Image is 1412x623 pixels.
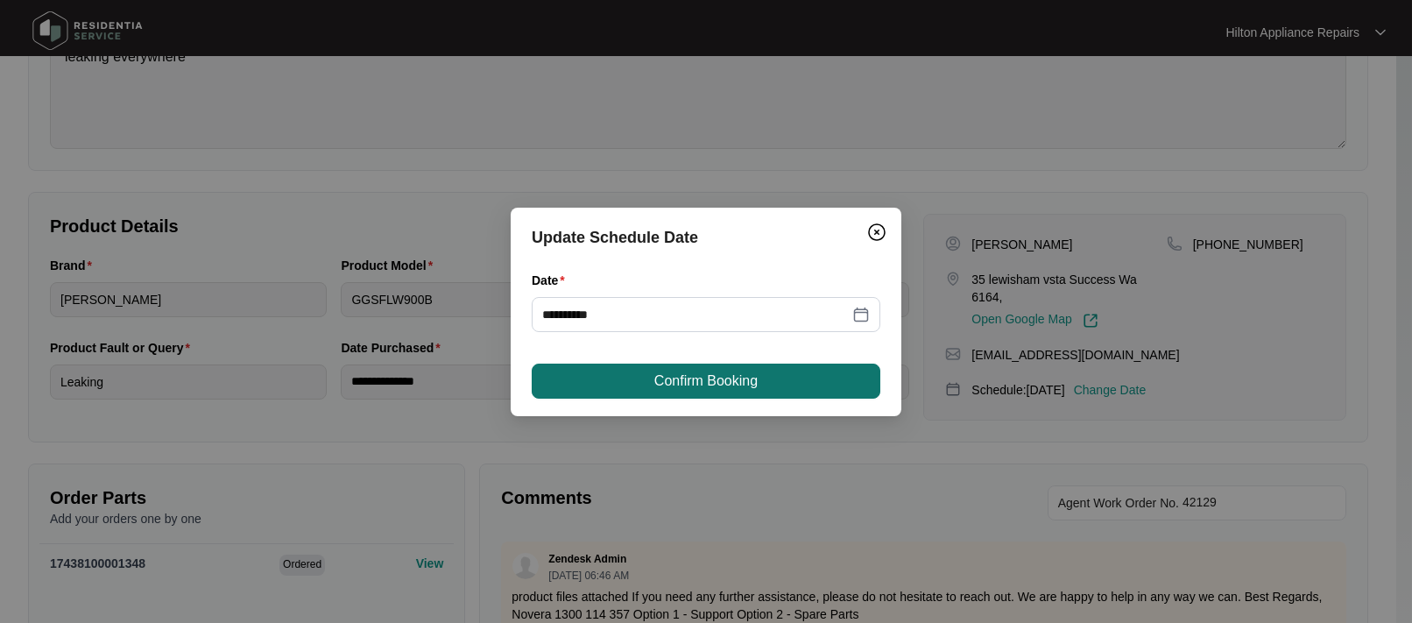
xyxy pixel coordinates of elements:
button: Confirm Booking [532,364,880,399]
button: Close [863,218,891,246]
label: Date [532,272,572,289]
img: closeCircle [866,222,887,243]
input: Date [542,305,849,324]
div: Update Schedule Date [532,225,880,250]
span: Confirm Booking [654,371,758,392]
